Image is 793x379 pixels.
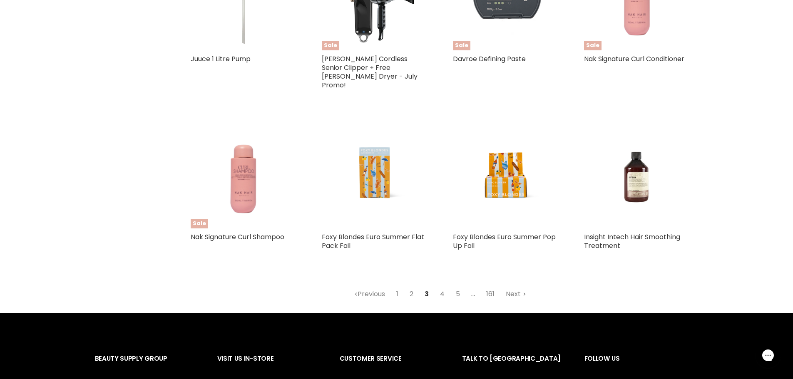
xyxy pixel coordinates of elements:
[751,340,785,371] iframe: Gorgias live chat messenger
[405,287,418,302] a: 2
[453,122,559,228] a: Foxy Blondes Euro Summer Pop Up Foil
[322,232,424,250] a: Foxy Blondes Euro Summer Flat Pack Foil
[501,287,531,302] a: Next
[584,54,684,64] a: Nak Signature Curl Conditioner
[584,232,680,250] a: Insight Intech Hair Smoothing Treatment
[392,287,403,302] a: 1
[191,219,208,228] span: Sale
[322,41,339,50] span: Sale
[482,287,499,302] a: 161
[435,287,449,302] a: 4
[350,287,390,302] a: Previous
[335,122,414,228] img: Foxy Blondes Euro Summer Flat Pack Foil
[584,122,690,228] a: Insight Intech Hair Smoothing Treatment
[466,122,545,228] img: Foxy Blondes Euro Summer Pop Up Foil
[453,54,526,64] a: Davroe Defining Paste
[584,41,602,50] span: Sale
[453,232,556,250] a: Foxy Blondes Euro Summer Pop Up Foil
[584,140,690,211] img: Insight Intech Hair Smoothing Treatment
[322,122,428,228] a: Foxy Blondes Euro Summer Flat Pack Foil
[322,54,418,90] a: [PERSON_NAME] Cordless Senior Clipper + Free [PERSON_NAME] Dryer - July Promo!
[191,232,284,242] a: Nak Signature Curl Shampoo
[191,54,251,64] a: Juuce 1 Litre Pump
[420,287,433,302] span: 3
[201,122,286,228] img: Nak Signature Curl Shampoo
[191,122,297,228] a: Nak Signature Curl ShampooSale
[451,287,465,302] a: 5
[453,41,470,50] span: Sale
[467,287,480,302] span: ...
